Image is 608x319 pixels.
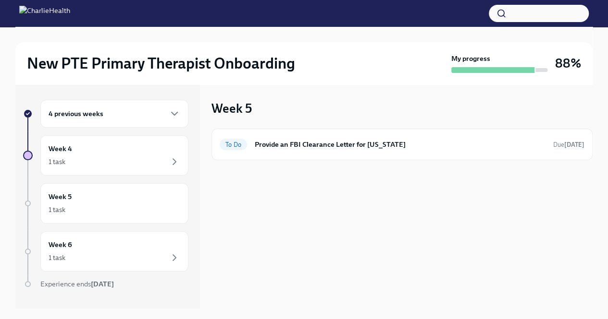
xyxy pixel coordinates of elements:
[19,6,70,21] img: CharlieHealth
[553,141,584,148] span: Due
[553,140,584,149] span: September 25th, 2025 10:00
[23,231,188,272] a: Week 61 task
[91,280,114,288] strong: [DATE]
[220,137,584,152] a: To DoProvide an FBI Clearance Letter for [US_STATE]Due[DATE]
[49,143,72,154] h6: Week 4
[564,141,584,148] strong: [DATE]
[27,54,295,73] h2: New PTE Primary Therapist Onboarding
[49,191,72,202] h6: Week 5
[220,141,247,148] span: To Do
[49,205,65,214] div: 1 task
[23,135,188,176] a: Week 41 task
[49,108,103,119] h6: 4 previous weeks
[255,139,546,150] h6: Provide an FBI Clearance Letter for [US_STATE]
[23,183,188,224] a: Week 51 task
[49,253,65,262] div: 1 task
[555,55,581,72] h3: 88%
[49,157,65,166] div: 1 task
[40,100,188,128] div: 4 previous weeks
[49,239,72,250] h6: Week 6
[451,54,490,63] strong: My progress
[40,280,114,288] span: Experience ends
[211,100,252,117] h3: Week 5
